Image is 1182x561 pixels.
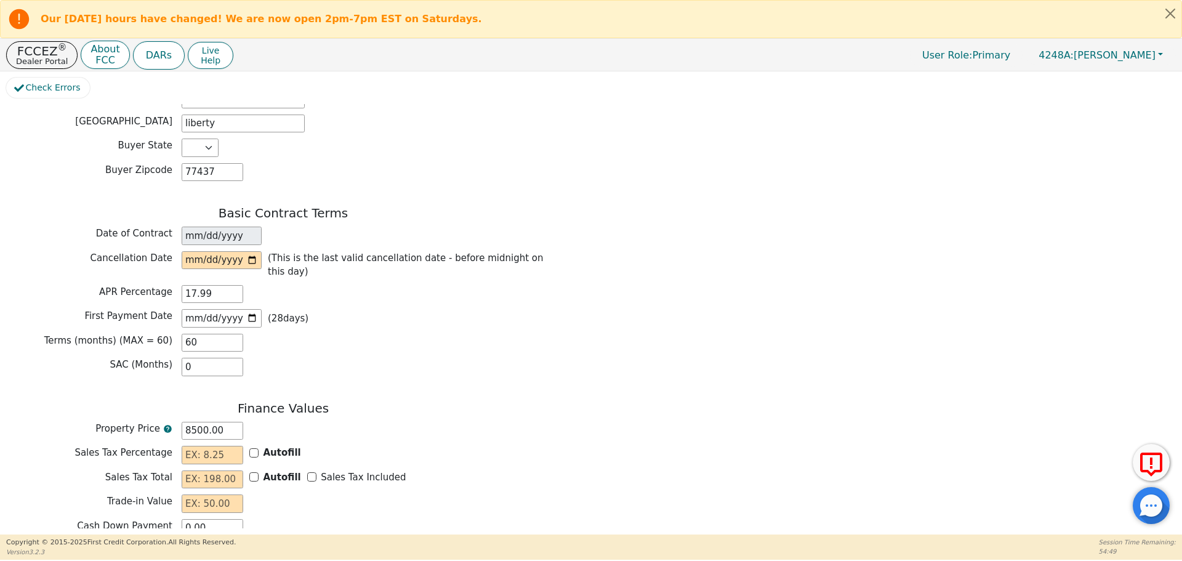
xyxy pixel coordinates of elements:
button: FCCEZ®Dealer Portal [6,41,78,69]
b: Our [DATE] hours have changed! We are now open 2pm-7pm EST on Saturdays. [41,13,482,25]
input: Y/N [249,472,259,482]
span: Buyer State [118,140,172,151]
span: Buyer Zipcode [105,164,172,176]
input: EX: 2 [182,358,243,376]
span: Trade-in Value [107,496,172,507]
label: Sales Tax Included [321,470,406,485]
input: EX: 100.00 [182,519,243,538]
input: EX: 198.00 [182,470,243,489]
p: Dealer Portal [16,57,68,65]
b: Autofill [263,472,301,483]
p: 54:49 [1099,547,1176,556]
input: EX: 8.25 [182,446,243,464]
span: Cancellation Date [90,252,172,264]
span: SAC (Months) [110,359,172,370]
p: (This is the last valid cancellation date - before midnight on this day) [268,251,554,279]
span: Help [201,55,220,65]
input: EX: 90210 [182,163,243,182]
p: About [90,44,119,54]
input: YYYY-MM-DD [182,251,262,270]
p: ( 28 days) [268,312,308,326]
span: First Payment Date [84,310,172,321]
h3: Finance Values [6,401,560,416]
input: XX.XX [182,285,243,304]
span: 4248A: [1039,49,1074,61]
p: FCCEZ [16,45,68,57]
input: Y/N [249,448,259,458]
input: YYYY-MM-DD [182,309,262,328]
span: Check Errors [26,81,81,94]
button: Report Error to FCC [1133,444,1170,481]
h3: Basic Contract Terms [6,206,560,220]
span: Sales Tax Total [105,472,172,483]
button: AboutFCC [81,41,129,70]
sup: ® [58,42,67,53]
p: Copyright © 2015- 2025 First Credit Corporation. [6,538,236,548]
span: [GEOGRAPHIC_DATA] [75,116,172,127]
span: User Role : [922,49,972,61]
p: FCC [90,55,119,65]
input: Y/N [307,472,316,482]
a: User Role:Primary [910,43,1023,67]
button: DARs [133,41,185,70]
button: LiveHelp [188,42,233,69]
button: Check Errors [6,78,90,98]
p: Session Time Remaining: [1099,538,1176,547]
b: Autofill [263,447,301,458]
button: Close alert [1159,1,1181,26]
span: All Rights Reserved. [168,538,236,546]
input: EX: 2400.00 [182,422,243,440]
p: Primary [910,43,1023,67]
input: EX: 50.00 [182,494,243,513]
span: Property Price [95,422,160,436]
span: Sales Tax Percentage [74,447,172,458]
span: Live [201,46,220,55]
span: [PERSON_NAME] [1039,49,1156,61]
button: 4248A:[PERSON_NAME] [1026,46,1176,65]
span: APR Percentage [99,286,172,297]
p: Version 3.2.3 [6,547,236,557]
span: Terms (months) (MAX = 60) [44,335,172,346]
span: Date of Contract [96,228,172,239]
input: EX: 36 [182,334,243,352]
span: Cash Down Payment [77,520,172,531]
